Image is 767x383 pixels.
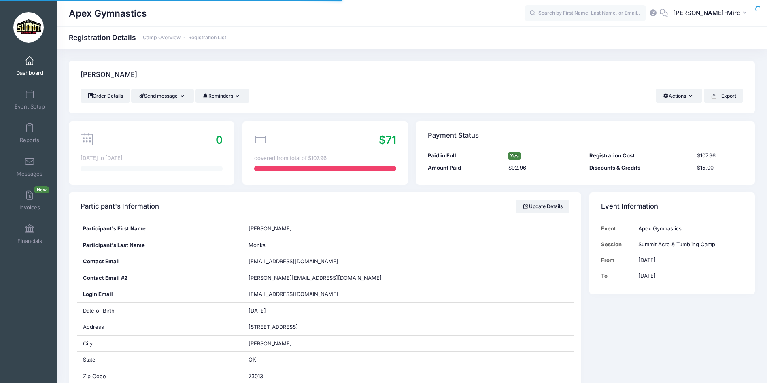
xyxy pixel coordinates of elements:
[428,124,479,147] h4: Payment Status
[249,242,266,248] span: Monks
[77,336,242,352] div: City
[634,236,743,252] td: Summit Acro & Tumbling Camp
[143,35,181,41] a: Camp Overview
[15,103,45,110] span: Event Setup
[634,252,743,268] td: [DATE]
[249,290,350,298] span: [EMAIL_ADDRESS][DOMAIN_NAME]
[77,303,242,319] div: Date of Birth
[77,286,242,302] div: Login Email
[11,52,49,80] a: Dashboard
[516,200,570,213] a: Update Details
[216,134,223,146] span: 0
[656,89,702,103] button: Actions
[11,85,49,114] a: Event Setup
[249,356,256,363] span: OK
[195,89,249,103] button: Reminders
[20,137,39,144] span: Reports
[585,152,693,160] div: Registration Cost
[634,268,743,284] td: [DATE]
[601,195,658,218] h4: Event Information
[249,340,292,347] span: [PERSON_NAME]
[17,170,42,177] span: Messages
[81,195,159,218] h4: Participant's Information
[249,258,338,264] span: [EMAIL_ADDRESS][DOMAIN_NAME]
[11,186,49,215] a: InvoicesNew
[601,221,634,236] td: Event
[249,373,263,379] span: 73013
[673,9,740,17] span: [PERSON_NAME]-Mirc
[693,152,747,160] div: $107.96
[11,153,49,181] a: Messages
[69,4,147,23] h1: Apex Gymnastics
[379,134,396,146] span: $71
[693,164,747,172] div: $15.00
[77,319,242,335] div: Address
[13,12,44,43] img: Apex Gymnastics
[525,5,646,21] input: Search by First Name, Last Name, or Email...
[77,270,242,286] div: Contact Email #2
[131,89,194,103] button: Send message
[81,154,223,162] div: [DATE] to [DATE]
[601,252,634,268] td: From
[77,221,242,237] div: Participant's First Name
[19,204,40,211] span: Invoices
[81,64,137,87] h4: [PERSON_NAME]
[16,70,43,77] span: Dashboard
[504,164,585,172] div: $92.96
[634,221,743,236] td: Apex Gymnastics
[601,236,634,252] td: Session
[11,220,49,248] a: Financials
[249,225,292,232] span: [PERSON_NAME]
[508,152,521,160] span: Yes
[11,119,49,147] a: Reports
[77,253,242,270] div: Contact Email
[424,152,505,160] div: Paid in Full
[81,89,130,103] a: Order Details
[188,35,226,41] a: Registration List
[17,238,42,245] span: Financials
[424,164,505,172] div: Amount Paid
[69,33,226,42] h1: Registration Details
[249,274,382,282] span: [PERSON_NAME][EMAIL_ADDRESS][DOMAIN_NAME]
[77,237,242,253] div: Participant's Last Name
[77,352,242,368] div: State
[254,154,396,162] div: covered from total of $107.96
[249,323,298,330] span: [STREET_ADDRESS]
[704,89,743,103] button: Export
[601,268,634,284] td: To
[249,307,266,314] span: [DATE]
[668,4,755,23] button: [PERSON_NAME]-Mirc
[34,186,49,193] span: New
[585,164,693,172] div: Discounts & Credits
